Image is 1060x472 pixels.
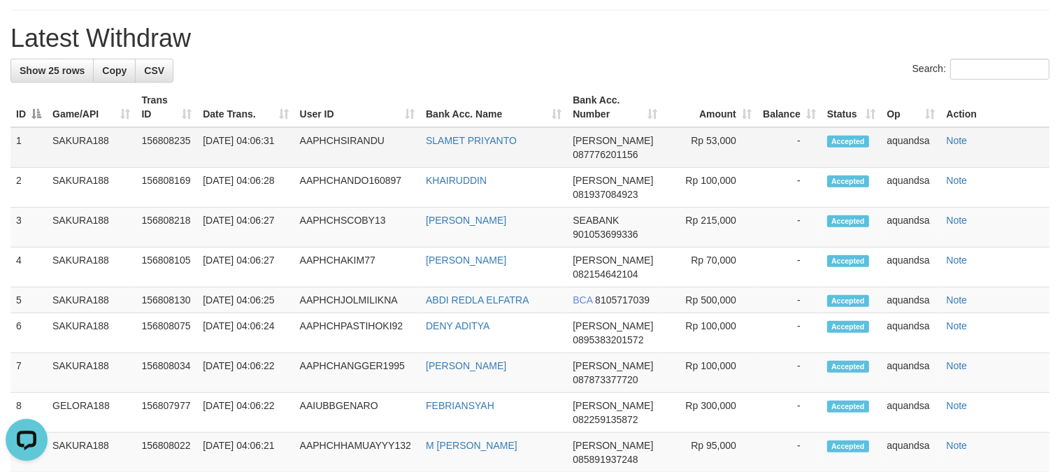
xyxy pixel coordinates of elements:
[294,313,420,353] td: AAPHCHPASTIHOKI92
[573,454,638,465] span: Copy 085891937248 to clipboard
[663,168,757,208] td: Rp 100,000
[10,87,47,127] th: ID: activate to sort column descending
[757,313,822,353] td: -
[136,393,197,433] td: 156807977
[20,65,85,76] span: Show 25 rows
[950,59,1050,80] input: Search:
[197,87,294,127] th: Date Trans.: activate to sort column ascending
[197,353,294,393] td: [DATE] 04:06:22
[197,168,294,208] td: [DATE] 04:06:28
[663,353,757,393] td: Rp 100,000
[881,353,940,393] td: aquandsa
[573,320,653,331] span: [PERSON_NAME]
[136,248,197,287] td: 156808105
[47,313,136,353] td: SAKURA188
[197,287,294,313] td: [DATE] 04:06:25
[102,65,127,76] span: Copy
[294,248,420,287] td: AAPHCHAKIM77
[47,208,136,248] td: SAKURA188
[757,353,822,393] td: -
[947,440,968,451] a: Note
[663,287,757,313] td: Rp 500,000
[197,248,294,287] td: [DATE] 04:06:27
[573,189,638,200] span: Copy 081937084923 to clipboard
[757,287,822,313] td: -
[573,414,638,425] span: Copy 082259135872 to clipboard
[567,87,663,127] th: Bank Acc. Number: activate to sort column ascending
[573,229,638,240] span: Copy 901053699336 to clipboard
[47,127,136,168] td: SAKURA188
[947,320,968,331] a: Note
[47,168,136,208] td: SAKURA188
[757,248,822,287] td: -
[426,175,487,186] a: KHAIRUDDIN
[827,441,869,452] span: Accepted
[881,393,940,433] td: aquandsa
[197,393,294,433] td: [DATE] 04:06:22
[10,353,47,393] td: 7
[827,321,869,333] span: Accepted
[10,24,1050,52] h1: Latest Withdraw
[757,127,822,168] td: -
[6,6,48,48] button: Open LiveChat chat widget
[10,59,94,83] a: Show 25 rows
[827,255,869,267] span: Accepted
[93,59,136,83] a: Copy
[10,248,47,287] td: 4
[827,215,869,227] span: Accepted
[136,287,197,313] td: 156808130
[10,168,47,208] td: 2
[136,353,197,393] td: 156808034
[881,87,940,127] th: Op: activate to sort column ascending
[947,255,968,266] a: Note
[294,393,420,433] td: AAIUBBGENARO
[10,393,47,433] td: 8
[136,313,197,353] td: 156808075
[947,175,968,186] a: Note
[827,401,869,413] span: Accepted
[827,295,869,307] span: Accepted
[426,440,517,451] a: M [PERSON_NAME]
[663,393,757,433] td: Rp 300,000
[827,361,869,373] span: Accepted
[881,248,940,287] td: aquandsa
[426,255,506,266] a: [PERSON_NAME]
[912,59,1050,80] label: Search:
[573,135,653,146] span: [PERSON_NAME]
[573,269,638,280] span: Copy 082154642104 to clipboard
[294,168,420,208] td: AAPHCHANDO160897
[947,215,968,226] a: Note
[197,313,294,353] td: [DATE] 04:06:24
[573,374,638,385] span: Copy 087873377720 to clipboard
[294,287,420,313] td: AAPHCHJOLMILIKNA
[573,149,638,160] span: Copy 087776201156 to clipboard
[10,287,47,313] td: 5
[947,294,968,306] a: Note
[10,313,47,353] td: 6
[197,127,294,168] td: [DATE] 04:06:31
[595,294,650,306] span: Copy 8105717039 to clipboard
[135,59,173,83] a: CSV
[822,87,881,127] th: Status: activate to sort column ascending
[881,287,940,313] td: aquandsa
[881,313,940,353] td: aquandsa
[426,400,494,411] a: FEBRIANSYAH
[47,287,136,313] td: SAKURA188
[144,65,164,76] span: CSV
[941,87,1050,127] th: Action
[136,168,197,208] td: 156808169
[10,127,47,168] td: 1
[881,168,940,208] td: aquandsa
[294,87,420,127] th: User ID: activate to sort column ascending
[420,87,567,127] th: Bank Acc. Name: activate to sort column ascending
[47,393,136,433] td: GELORA188
[827,136,869,148] span: Accepted
[573,175,653,186] span: [PERSON_NAME]
[426,294,529,306] a: ABDI REDLA ELFATRA
[426,215,506,226] a: [PERSON_NAME]
[294,127,420,168] td: AAPHCHSIRANDU
[573,440,653,451] span: [PERSON_NAME]
[947,360,968,371] a: Note
[573,360,653,371] span: [PERSON_NAME]
[663,87,757,127] th: Amount: activate to sort column ascending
